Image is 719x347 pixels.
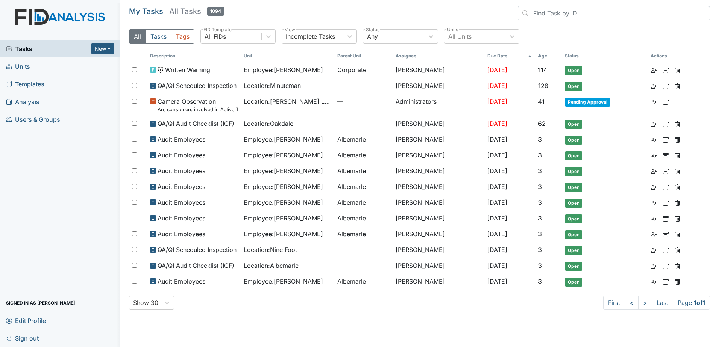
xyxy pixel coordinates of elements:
[675,214,681,223] a: Delete
[663,198,669,207] a: Archive
[244,151,323,160] span: Employee : [PERSON_NAME]
[487,278,507,285] span: [DATE]
[663,65,669,74] a: Archive
[393,94,484,116] td: Administrators
[91,43,114,54] button: New
[538,120,546,127] span: 62
[625,296,639,310] a: <
[158,198,205,207] span: Audit Employees
[487,66,507,74] span: [DATE]
[663,229,669,238] a: Archive
[205,32,226,41] div: All FIDs
[129,29,194,44] div: Type filter
[675,81,681,90] a: Delete
[565,82,582,91] span: Open
[132,53,137,57] input: Toggle All Rows Selected
[244,261,299,270] span: Location : Albemarle
[565,230,582,239] span: Open
[158,277,205,286] span: Audit Employees
[244,135,323,144] span: Employee : [PERSON_NAME]
[393,195,484,211] td: [PERSON_NAME]
[244,198,323,207] span: Employee : [PERSON_NAME]
[538,151,542,159] span: 3
[133,298,158,307] div: Show 30
[158,229,205,238] span: Audit Employees
[487,136,507,143] span: [DATE]
[244,166,323,175] span: Employee : [PERSON_NAME]
[393,50,484,62] th: Assignee
[487,199,507,206] span: [DATE]
[244,81,301,90] span: Location : Minuteman
[244,119,293,128] span: Location : Oakdale
[169,6,224,17] h5: All Tasks
[393,226,484,242] td: [PERSON_NAME]
[565,278,582,287] span: Open
[565,246,582,255] span: Open
[337,65,366,74] span: Corporate
[663,245,669,254] a: Archive
[487,262,507,269] span: [DATE]
[165,65,210,74] span: Written Warning
[337,229,366,238] span: Albemarle
[448,32,472,41] div: All Units
[675,182,681,191] a: Delete
[337,277,366,286] span: Albemarle
[337,97,390,106] span: —
[538,214,542,222] span: 3
[207,7,224,16] span: 1094
[393,116,484,132] td: [PERSON_NAME]
[6,315,46,326] span: Edit Profile
[538,230,542,238] span: 3
[565,136,582,145] span: Open
[337,214,366,223] span: Albemarle
[675,198,681,207] a: Delete
[675,277,681,286] a: Delete
[652,296,673,310] a: Last
[286,32,335,41] div: Incomplete Tasks
[337,198,366,207] span: Albemarle
[337,81,390,90] span: —
[663,261,669,270] a: Archive
[337,119,390,128] span: —
[538,167,542,175] span: 3
[538,246,542,253] span: 3
[538,82,548,89] span: 128
[158,261,234,270] span: QA/QI Audit Checklist (ICF)
[146,29,171,44] button: Tasks
[158,135,205,144] span: Audit Employees
[565,167,582,176] span: Open
[565,151,582,160] span: Open
[675,261,681,270] a: Delete
[538,278,542,285] span: 3
[244,229,323,238] span: Employee : [PERSON_NAME]
[337,245,390,254] span: —
[487,120,507,127] span: [DATE]
[393,242,484,258] td: [PERSON_NAME]
[565,199,582,208] span: Open
[147,50,241,62] th: Toggle SortBy
[393,258,484,274] td: [PERSON_NAME]
[129,29,146,44] button: All
[244,97,331,106] span: Location : [PERSON_NAME] Loop
[663,135,669,144] a: Archive
[487,183,507,190] span: [DATE]
[244,182,323,191] span: Employee : [PERSON_NAME]
[487,98,507,105] span: [DATE]
[663,151,669,160] a: Archive
[158,214,205,223] span: Audit Employees
[663,166,669,175] a: Archive
[158,106,238,113] small: Are consumers involved in Active Treatment?
[538,183,542,190] span: 3
[241,50,334,62] th: Toggle SortBy
[675,151,681,160] a: Delete
[244,245,297,254] span: Location : Nine Foot
[565,214,582,223] span: Open
[393,179,484,195] td: [PERSON_NAME]
[244,65,323,74] span: Employee : [PERSON_NAME]
[565,262,582,271] span: Open
[638,296,652,310] a: >
[337,151,366,160] span: Albemarle
[158,97,238,113] span: Camera Observation Are consumers involved in Active Treatment?
[663,119,669,128] a: Archive
[171,29,194,44] button: Tags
